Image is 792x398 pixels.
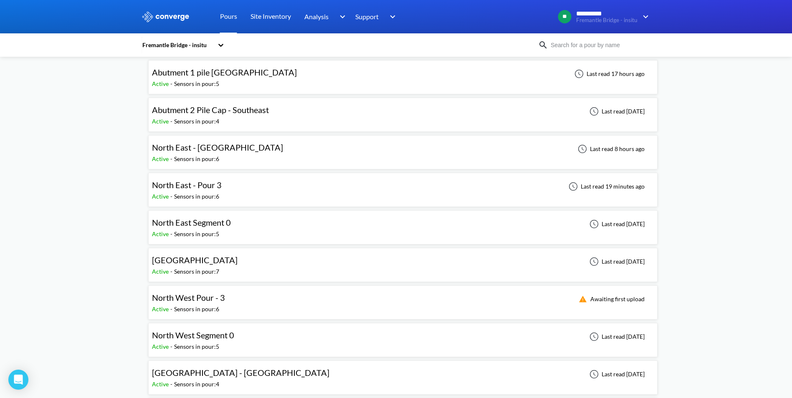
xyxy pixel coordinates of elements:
span: - [170,380,174,388]
span: Active [152,230,170,237]
span: Analysis [304,11,329,22]
a: North East - Pour 3Active-Sensors in pour:6Last read 19 minutes ago [148,182,658,189]
span: North East - Pour 3 [152,180,222,190]
a: North West Segment 0Active-Sensors in pour:5Last read [DATE] [148,333,658,340]
span: Active [152,80,170,87]
img: icon-search.svg [538,40,548,50]
div: Last read 8 hours ago [573,144,647,154]
span: Active [152,193,170,200]
div: Last read [DATE] [585,257,647,267]
span: North East - [GEOGRAPHIC_DATA] [152,142,283,152]
div: Last read 19 minutes ago [564,181,647,191]
div: Last read [DATE] [585,369,647,379]
a: North West Pour - 3Active-Sensors in pour:6Awaiting first upload [148,295,658,302]
a: Abutment 1 pile [GEOGRAPHIC_DATA]Active-Sensors in pour:5Last read 17 hours ago [148,70,658,77]
div: Sensors in pour: 4 [174,117,219,126]
div: Last read [DATE] [585,106,647,116]
span: - [170,305,174,312]
div: Sensors in pour: 6 [174,154,219,164]
input: Search for a pour by name [548,40,649,50]
img: downArrow.svg [334,12,347,22]
span: [GEOGRAPHIC_DATA] [152,255,238,265]
span: - [170,230,174,237]
div: Sensors in pour: 6 [174,305,219,314]
div: Last read 17 hours ago [570,69,647,79]
div: Open Intercom Messenger [8,370,28,390]
span: North West Pour - 3 [152,292,225,302]
a: [GEOGRAPHIC_DATA]Active-Sensors in pour:7Last read [DATE] [148,257,658,264]
img: downArrow.svg [385,12,398,22]
span: Active [152,155,170,162]
a: North East Segment 0Active-Sensors in pour:5Last read [DATE] [148,220,658,227]
span: Active [152,380,170,388]
div: Sensors in pour: 5 [174,342,219,351]
div: Sensors in pour: 5 [174,79,219,88]
img: logo_ewhite.svg [142,11,190,22]
span: Abutment 2 Pile Cap - Southeast [152,105,269,115]
span: [GEOGRAPHIC_DATA] - [GEOGRAPHIC_DATA] [152,368,329,378]
div: Sensors in pour: 6 [174,192,219,201]
span: Abutment 1 pile [GEOGRAPHIC_DATA] [152,67,297,77]
span: Active [152,343,170,350]
a: North East - [GEOGRAPHIC_DATA]Active-Sensors in pour:6Last read 8 hours ago [148,145,658,152]
span: - [170,155,174,162]
div: Last read [DATE] [585,332,647,342]
span: Active [152,268,170,275]
span: Active [152,305,170,312]
span: - [170,118,174,125]
span: Support [355,11,379,22]
div: Awaiting first upload [574,294,647,304]
a: Abutment 2 Pile Cap - SoutheastActive-Sensors in pour:4Last read [DATE] [148,107,658,114]
span: Active [152,118,170,125]
span: Fremantle Bridge - insitu [576,17,638,23]
div: Fremantle Bridge - insitu [142,40,213,50]
img: downArrow.svg [638,12,651,22]
div: Last read [DATE] [585,219,647,229]
div: Sensors in pour: 7 [174,267,219,276]
span: - [170,80,174,87]
a: [GEOGRAPHIC_DATA] - [GEOGRAPHIC_DATA]Active-Sensors in pour:4Last read [DATE] [148,370,658,377]
span: North East Segment 0 [152,217,231,227]
span: - [170,268,174,275]
div: Sensors in pour: 4 [174,380,219,389]
span: - [170,343,174,350]
span: - [170,193,174,200]
div: Sensors in pour: 5 [174,229,219,239]
span: North West Segment 0 [152,330,234,340]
